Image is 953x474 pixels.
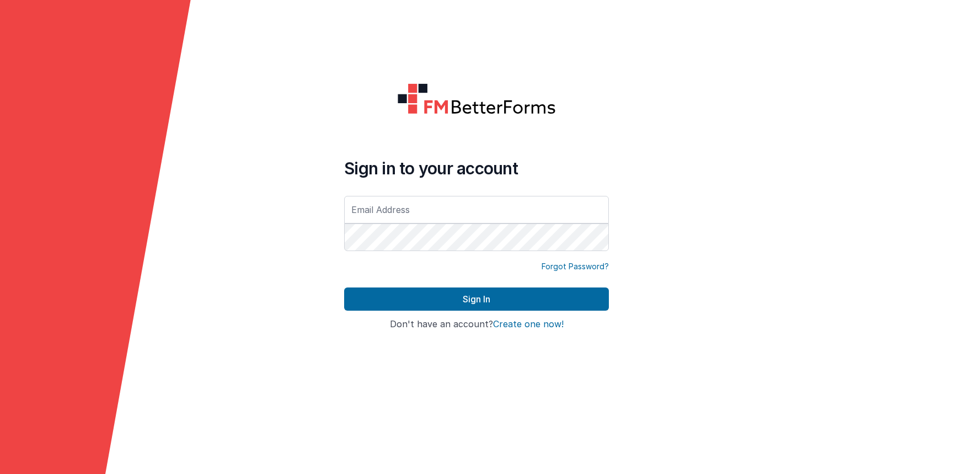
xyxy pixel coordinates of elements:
h4: Don't have an account? [344,319,609,329]
h4: Sign in to your account [344,158,609,178]
button: Create one now! [493,319,564,329]
button: Sign In [344,287,609,311]
a: Forgot Password? [542,261,609,272]
input: Email Address [344,196,609,223]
